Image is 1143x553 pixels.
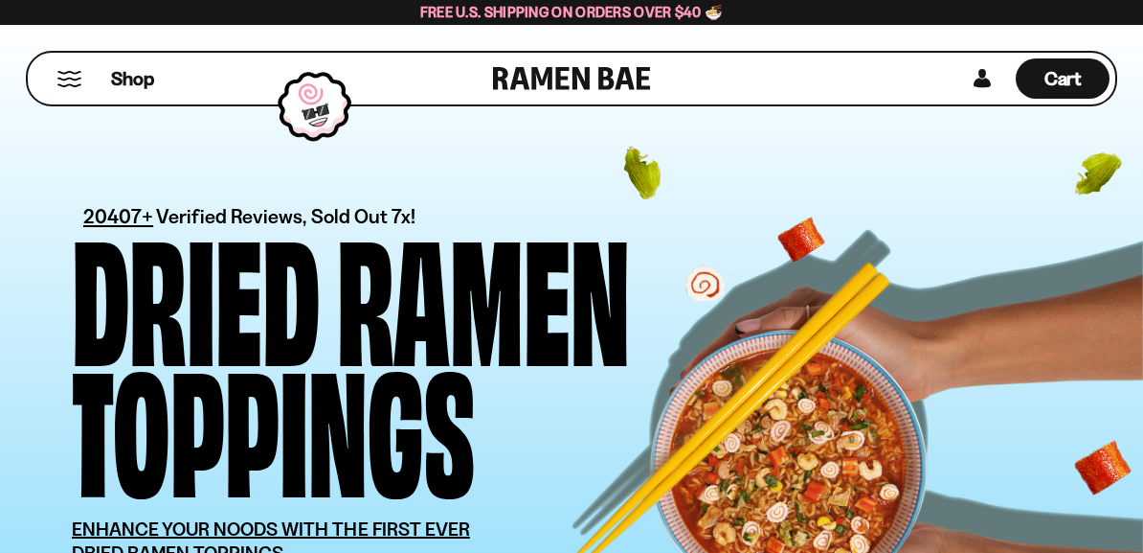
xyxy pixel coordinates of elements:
span: Free U.S. Shipping on Orders over $40 🍜 [420,3,724,21]
span: Cart [1044,67,1082,90]
div: Toppings [72,357,475,489]
span: Shop [111,66,154,92]
div: Cart [1016,53,1109,104]
a: Shop [111,58,154,99]
div: Ramen [337,226,630,357]
button: Mobile Menu Trigger [56,71,82,87]
div: Dried [72,226,320,357]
